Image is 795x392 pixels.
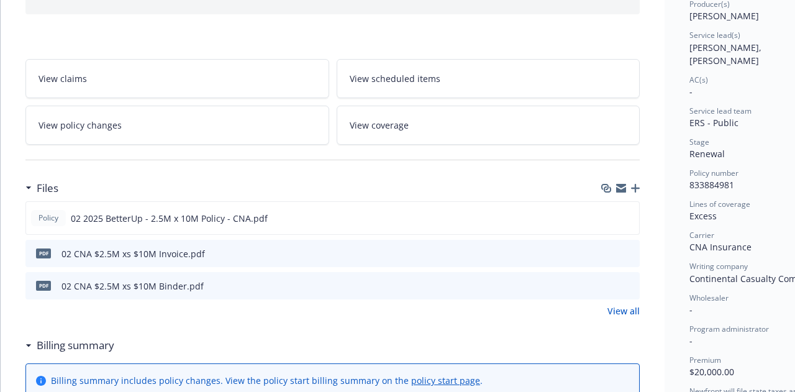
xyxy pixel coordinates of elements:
[624,247,635,260] button: preview file
[624,280,635,293] button: preview file
[689,10,759,22] span: [PERSON_NAME]
[689,324,769,334] span: Program administrator
[689,148,725,160] span: Renewal
[689,261,748,271] span: Writing company
[37,337,114,353] h3: Billing summary
[25,337,114,353] div: Billing summary
[689,199,750,209] span: Lines of coverage
[689,117,738,129] span: ERS - Public
[689,293,729,303] span: Wholesaler
[604,247,614,260] button: download file
[411,375,480,386] a: policy start page
[37,180,58,196] h3: Files
[36,248,51,258] span: pdf
[39,119,122,132] span: View policy changes
[603,212,613,225] button: download file
[623,212,634,225] button: preview file
[689,75,708,85] span: AC(s)
[689,42,764,66] span: [PERSON_NAME], [PERSON_NAME]
[604,280,614,293] button: download file
[337,59,640,98] a: View scheduled items
[25,106,329,145] a: View policy changes
[61,280,204,293] div: 02 CNA $2.5M xs $10M Binder.pdf
[25,59,329,98] a: View claims
[350,72,440,85] span: View scheduled items
[689,30,740,40] span: Service lead(s)
[689,230,714,240] span: Carrier
[689,355,721,365] span: Premium
[350,119,409,132] span: View coverage
[607,304,640,317] a: View all
[61,247,205,260] div: 02 CNA $2.5M xs $10M Invoice.pdf
[689,335,693,347] span: -
[689,304,693,316] span: -
[689,179,734,191] span: 833884981
[689,241,752,253] span: CNA Insurance
[689,86,693,98] span: -
[36,212,61,224] span: Policy
[25,180,58,196] div: Files
[689,137,709,147] span: Stage
[51,374,483,387] div: Billing summary includes policy changes. View the policy start billing summary on the .
[39,72,87,85] span: View claims
[337,106,640,145] a: View coverage
[689,168,738,178] span: Policy number
[689,106,752,116] span: Service lead team
[689,366,734,378] span: $20,000.00
[71,212,268,225] span: 02 2025 BetterUp - 2.5M x 10M Policy - CNA.pdf
[36,281,51,290] span: pdf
